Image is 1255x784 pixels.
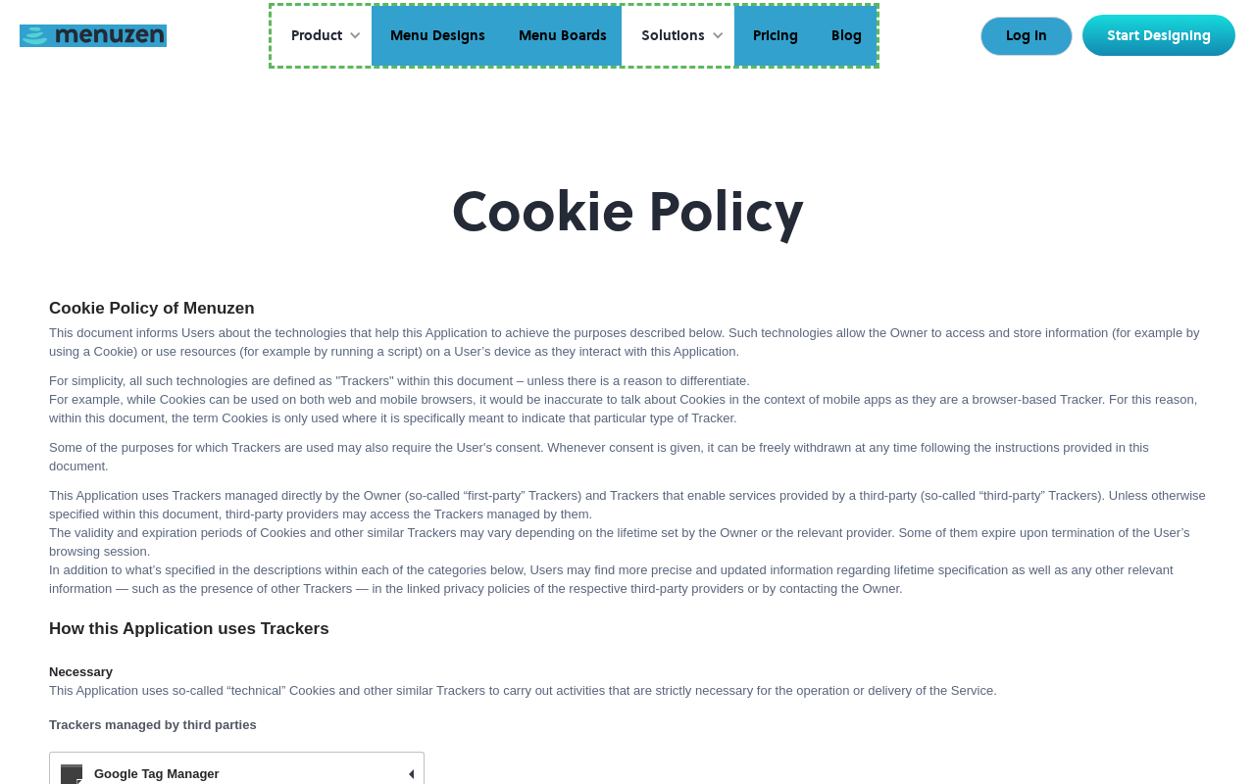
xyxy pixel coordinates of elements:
a: Start Designing [1082,15,1235,56]
p: This Application uses so-called “technical” Cookies and other similar Trackers to carry out activ... [49,681,1206,700]
div: Solutions [641,25,705,47]
p: This Application uses Trackers managed directly by the Owner (so-called “first-party” Trackers) a... [49,475,1206,598]
h2: Cookie Policy of Menuzen [49,298,1206,318]
p: Some of the purposes for which Trackers are used may also require the User's consent. Whenever co... [49,427,1206,475]
a: Log In [980,17,1073,56]
div: Product [272,6,372,67]
p: This document informs Users about the technologies that help this Application to achieve the purp... [49,318,1206,361]
a: Pricing [734,6,813,67]
div: Product [291,25,342,47]
a: Menu Designs [372,6,500,67]
a: Blog [813,6,877,67]
h3: Necessary [49,639,1206,681]
h1: Cookie Policy [251,178,1004,244]
div: Solutions [622,6,734,67]
a: Menu Boards [500,6,622,67]
p: For simplicity, all such technologies are defined as "Trackers" within this document – unless the... [49,361,1206,427]
h2: How this Application uses Trackers [49,598,1206,639]
h4: Trackers managed by third parties [49,700,1206,731]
